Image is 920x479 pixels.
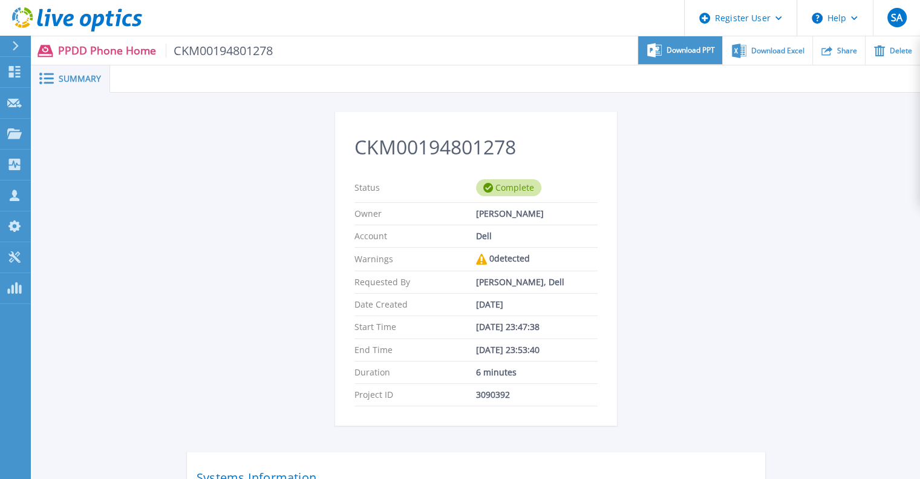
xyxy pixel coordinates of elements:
p: Date Created [354,300,476,309]
p: Owner [354,209,476,219]
p: Status [354,179,476,196]
p: PPDD Phone Home [58,44,273,58]
span: SA [891,13,902,22]
p: Warnings [354,254,476,265]
div: [PERSON_NAME], Dell [476,277,598,287]
h2: CKM00194801278 [354,136,598,159]
span: Summary [59,74,101,83]
div: [DATE] 23:53:40 [476,345,598,355]
div: [DATE] [476,300,598,309]
span: Share [837,47,857,55]
p: Duration [354,368,476,377]
p: Project ID [354,390,476,400]
div: 0 detected [476,254,598,265]
div: Complete [476,179,541,196]
div: Dell [476,231,598,241]
span: Download Excel [751,47,804,55]
span: CKM00194801278 [166,44,273,58]
p: Account [354,231,476,241]
p: Start Time [354,322,476,332]
span: Download PPT [667,47,715,54]
span: Delete [890,47,912,55]
div: [DATE] 23:47:38 [476,322,598,332]
div: 6 minutes [476,368,598,377]
p: Requested By [354,277,476,287]
div: 3090392 [476,390,598,400]
p: End Time [354,345,476,355]
div: [PERSON_NAME] [476,209,598,219]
